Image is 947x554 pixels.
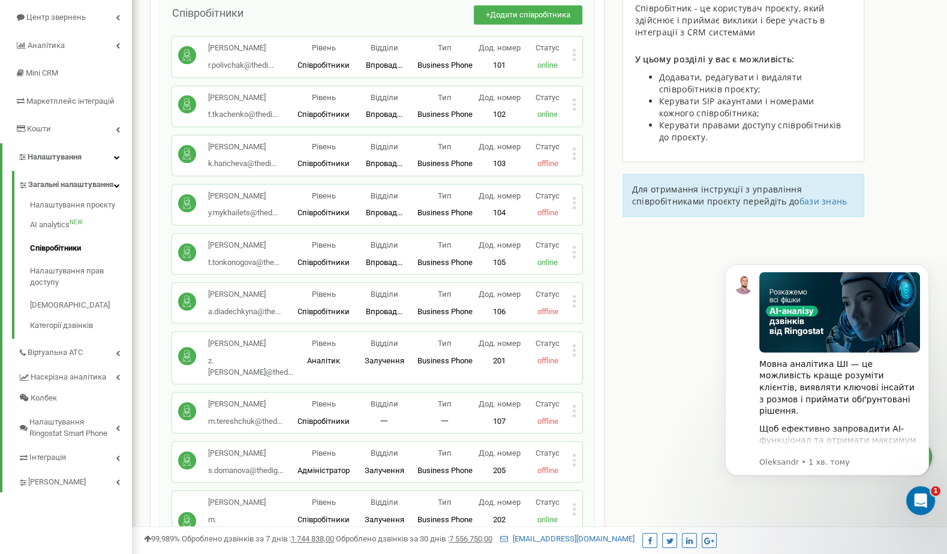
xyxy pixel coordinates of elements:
span: Business Phone [417,208,473,217]
span: Співробітники [297,110,350,119]
span: Залучення [365,466,404,475]
p: 103 [475,158,524,170]
span: Тип [438,399,452,408]
span: Тип [438,43,452,52]
p: 202 [475,514,524,526]
iframe: Intercom notifications повідомлення [707,247,947,522]
span: Рівень [312,339,336,348]
span: Додавати, редагувати і видаляти співробітників проєкту; [659,71,802,95]
span: t.tonkonogova@the... [208,258,279,267]
span: Співробітники [297,61,350,70]
button: +Додати співробітника [474,5,582,25]
a: Категорії дзвінків [30,317,132,332]
span: Впровад... [366,61,402,70]
span: Відділи [371,448,398,457]
span: 一 [380,417,388,426]
span: Керувати SIP акаунтами і номерами кожного співробітника; [659,95,814,119]
span: Business Phone [417,356,473,365]
span: 1 [931,486,940,496]
span: Статус [536,290,560,299]
a: Налаштування Ringostat Smart Phone [18,408,132,444]
span: Дод. номер [479,240,521,249]
a: Співробітники [30,237,132,260]
p: 105 [475,257,524,269]
iframe: Intercom live chat [906,486,935,515]
p: 201 [475,356,524,367]
span: Статус [536,399,560,408]
span: Тип [438,290,452,299]
span: Для отримання інструкції з управління співробітниками проєкту перейдіть до [632,183,802,207]
a: Загальні налаштування [18,171,132,195]
span: 99,989% [144,534,180,543]
span: Дод. номер [479,142,521,151]
span: a.diadechkyna@the... [208,307,281,316]
span: Налаштування Ringostat Smart Phone [29,417,116,439]
span: Дод. номер [479,498,521,507]
span: Оброблено дзвінків за 7 днів : [182,534,334,543]
span: Кошти [27,124,51,133]
a: Налаштування [2,143,132,171]
a: Інтеграція [18,444,132,468]
span: Загальні налаштування [28,179,113,191]
span: Business Phone [417,466,473,475]
span: Відділи [371,93,398,102]
span: Впровад... [366,110,402,119]
span: Інтеграція [29,452,66,463]
span: Відділи [371,498,398,507]
span: Рівень [312,240,336,249]
span: y.mykhailets@thed... [208,208,278,217]
p: [PERSON_NAME] [208,448,283,459]
span: offline [537,356,558,365]
span: offline [537,307,558,316]
a: бази знань [799,195,847,207]
p: 205 [475,465,524,477]
p: [PERSON_NAME] [208,92,278,104]
span: Рівень [312,290,336,299]
p: [PERSON_NAME] [208,497,293,508]
a: [EMAIL_ADDRESS][DOMAIN_NAME] [500,534,635,543]
a: Колбек [18,388,132,409]
span: k.haricheva@thedi... [208,159,276,168]
span: Співробітники [297,159,350,168]
a: Віртуальна АТС [18,339,132,363]
span: Business Phone [417,307,473,316]
p: [PERSON_NAME] [208,338,293,350]
span: Відділи [371,339,398,348]
p: [PERSON_NAME] [208,43,273,54]
span: Залучення [365,515,404,524]
span: Дод. номер [479,191,521,200]
span: m.[PERSON_NAME]@thedigita... [208,515,290,546]
span: z.[PERSON_NAME]@thed... [208,356,293,377]
span: offline [537,466,558,475]
span: Впровад... [366,258,402,267]
span: Статус [536,191,560,200]
span: offline [537,208,558,217]
p: 107 [475,416,524,427]
span: Дод. номер [479,43,521,52]
span: Дод. номер [479,290,521,299]
span: Маркетплейс інтеграцій [26,97,115,106]
span: Дод. номер [479,448,521,457]
a: Налаштування проєкту [30,200,132,214]
span: Дод. номер [479,399,521,408]
span: Тип [438,448,452,457]
span: Адміністратор [297,466,350,475]
span: Business Phone [417,61,473,70]
span: Рівень [312,142,336,151]
span: Статус [536,142,560,151]
p: [PERSON_NAME] [208,191,278,202]
span: Статус [536,498,560,507]
p: 101 [475,60,524,71]
span: Рівень [312,448,336,457]
u: 1 744 838,00 [291,534,334,543]
span: Рівень [312,399,336,408]
span: Тип [438,240,452,249]
span: Співробітники [297,258,350,267]
span: Співробітники [297,417,350,426]
span: Рівень [312,498,336,507]
span: Рівень [312,43,336,52]
span: Відділи [371,399,398,408]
